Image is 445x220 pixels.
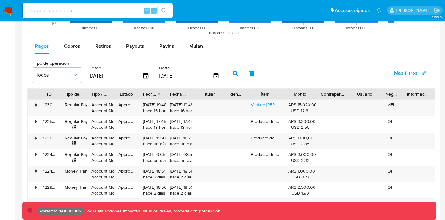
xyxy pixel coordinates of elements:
span: ⌥ [144,7,149,13]
span: Accesos rápidos [335,7,370,14]
p: franco.barberis@mercadolibre.com [396,7,432,13]
p: Todas las acciones impactan usuarios reales, proceda con precaución. [84,208,221,214]
p: Ambiente: PRODUCCIÓN [39,210,82,212]
input: Buscar usuario o caso... [23,7,173,15]
button: search-icon [157,6,170,15]
a: Salir [434,7,440,14]
span: s [153,7,155,13]
a: Notificaciones [376,8,381,13]
span: 3.155.0 [432,15,442,20]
